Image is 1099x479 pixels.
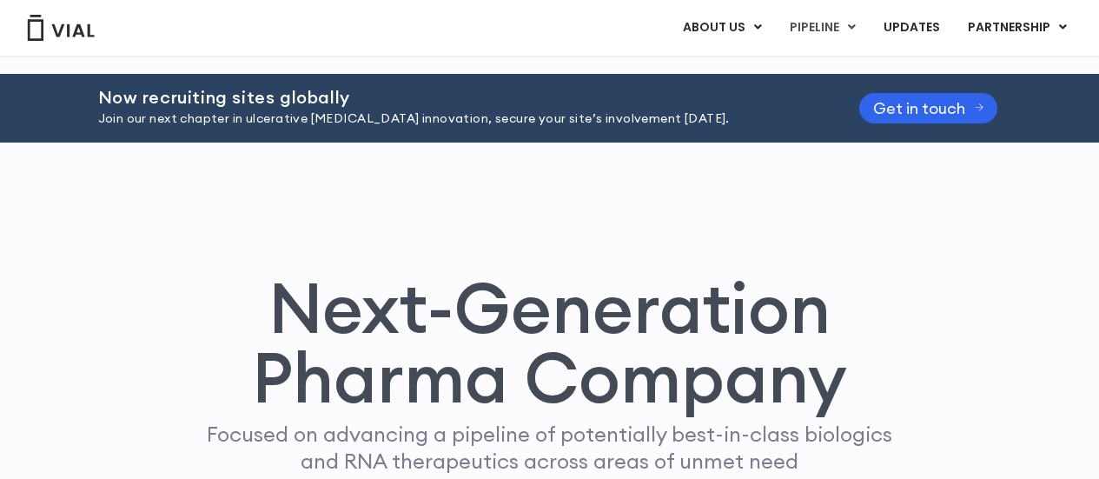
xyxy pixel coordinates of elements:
[98,88,816,107] h2: Now recruiting sites globally
[954,13,1081,43] a: PARTNERSHIPMenu Toggle
[776,13,869,43] a: PIPELINEMenu Toggle
[26,15,96,41] img: Vial Logo
[174,273,926,412] h1: Next-Generation Pharma Company
[200,421,900,475] p: Focused on advancing a pipeline of potentially best-in-class biologics and RNA therapeutics acros...
[859,93,998,123] a: Get in touch
[669,13,775,43] a: ABOUT USMenu Toggle
[870,13,953,43] a: UPDATES
[873,102,965,115] span: Get in touch
[98,110,816,129] p: Join our next chapter in ulcerative [MEDICAL_DATA] innovation, secure your site’s involvement [DA...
